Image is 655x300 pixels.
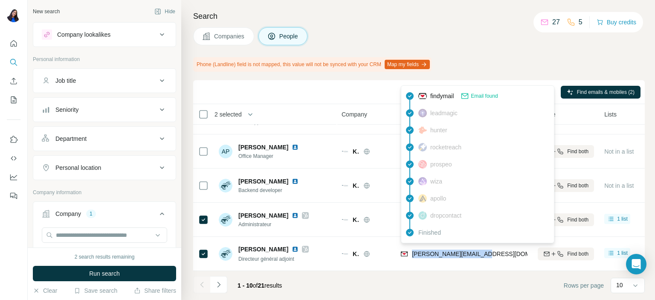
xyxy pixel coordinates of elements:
span: Find both [567,182,588,189]
img: Avatar [219,213,232,227]
img: Avatar [7,9,20,22]
span: Directeur général adjoint [238,256,294,262]
span: rocketreach [430,143,461,151]
span: [PERSON_NAME][EMAIL_ADDRESS][DOMAIN_NAME] [412,250,562,257]
button: Buy credits [597,16,636,28]
button: Map my fields [385,60,430,69]
span: Not in a list [604,182,634,189]
p: Personal information [33,55,176,63]
img: Logo of KeeSystem [342,148,348,155]
button: Save search [74,286,117,295]
button: Personal location [33,157,176,178]
div: 1 [86,210,96,218]
span: dropcontact [430,211,461,220]
span: KeeSystem [353,216,359,224]
button: Use Surfe on LinkedIn [7,132,20,147]
span: Find both [567,148,588,155]
span: [PERSON_NAME] [238,211,288,220]
img: Logo of KeeSystem [342,182,348,189]
button: Find both [538,213,594,226]
div: AP [219,145,232,158]
span: wiza [430,177,442,186]
span: Find both [567,216,588,224]
span: findymail [430,92,454,100]
h4: Search [193,10,645,22]
button: Department [33,128,176,149]
img: LinkedIn logo [292,212,299,219]
img: provider apollo logo [418,194,427,203]
button: Job title [33,70,176,91]
span: prospeo [430,160,452,169]
button: My lists [7,92,20,108]
div: Personal location [55,163,101,172]
p: 10 [616,281,623,289]
img: LinkedIn logo [292,246,299,253]
span: Rows per page [564,281,604,290]
span: [PERSON_NAME] [238,143,288,151]
span: apollo [430,194,446,203]
span: Company [342,110,367,119]
img: provider dropcontact logo [418,211,427,220]
span: leadmagic [430,109,458,117]
span: 21 [258,282,265,289]
p: 5 [579,17,583,27]
img: provider wiza logo [418,177,427,186]
img: Logo of KeeSystem [342,250,348,257]
button: Clear [33,286,57,295]
p: 27 [552,17,560,27]
div: 2 search results remaining [75,253,135,261]
button: Dashboard [7,169,20,185]
span: 2 selected [214,110,242,119]
img: provider findymail logo [401,250,408,258]
img: LinkedIn logo [292,178,299,185]
span: Backend developer [238,186,309,194]
span: KeeSystem [353,181,359,190]
span: Find both [567,250,588,258]
div: Company lookalikes [57,30,110,39]
span: 1 list [617,249,628,257]
span: results [238,282,282,289]
button: Hide [148,5,181,18]
div: Seniority [55,105,78,114]
div: Company [55,210,81,218]
span: KeeSystem [353,250,359,258]
button: Enrich CSV [7,73,20,89]
span: 1 - 10 [238,282,253,289]
span: Find emails & mobiles (2) [577,88,635,96]
img: provider findymail logo [418,92,427,100]
span: Email found [471,92,498,100]
button: Company lookalikes [33,24,176,45]
button: Run search [33,266,176,281]
span: Companies [214,32,245,41]
button: Find both [538,179,594,192]
button: Seniority [33,99,176,120]
button: Quick start [7,36,20,51]
p: Company information [33,189,176,196]
span: Lists [604,110,617,119]
button: Company1 [33,204,176,227]
button: Navigate to next page [210,276,227,293]
span: People [279,32,299,41]
img: provider hunter logo [418,126,427,134]
img: Avatar [219,179,232,192]
span: Administrateur [238,221,309,228]
span: of [253,282,258,289]
span: Office Manager [238,152,309,160]
div: Department [55,134,87,143]
div: Phone (Landline) field is not mapped, this value will not be synced with your CRM [193,57,432,72]
span: Finished [418,228,441,237]
button: Use Surfe API [7,151,20,166]
span: [PERSON_NAME] [238,245,288,253]
button: Share filters [134,286,176,295]
img: Avatar [219,247,232,261]
span: Not in a list [604,148,634,155]
div: New search [33,8,60,15]
span: [PERSON_NAME] [238,177,288,186]
img: Logo of KeeSystem [342,216,348,223]
button: Find emails & mobiles (2) [561,86,641,99]
div: Open Intercom Messenger [626,254,646,274]
button: Find both [538,145,594,158]
button: Search [7,55,20,70]
span: KeeSystem [353,147,359,156]
img: LinkedIn logo [292,144,299,151]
